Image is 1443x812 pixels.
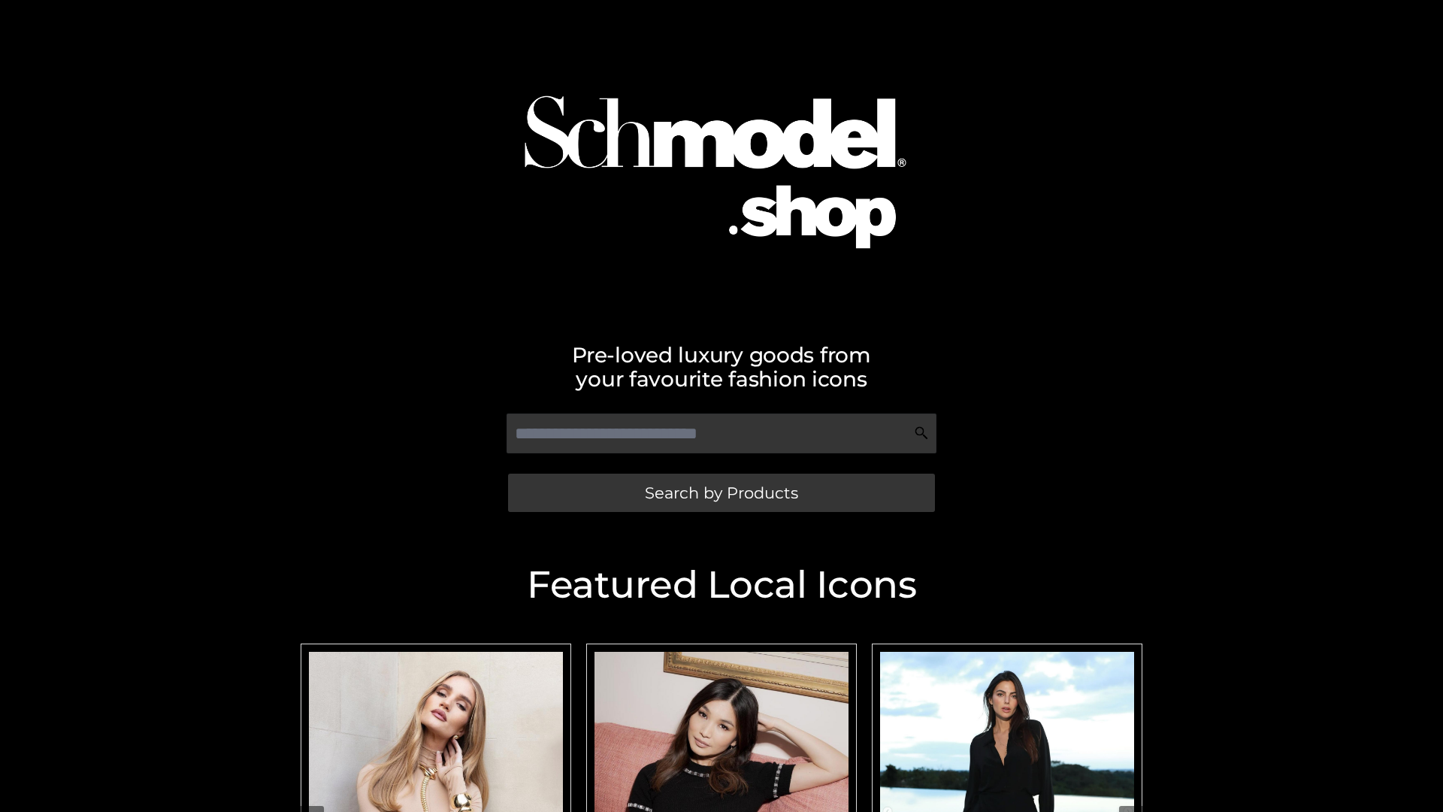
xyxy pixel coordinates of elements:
span: Search by Products [645,485,798,501]
h2: Pre-loved luxury goods from your favourite fashion icons [293,343,1150,391]
h2: Featured Local Icons​ [293,566,1150,604]
a: Search by Products [508,474,935,512]
img: Search Icon [914,426,929,441]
